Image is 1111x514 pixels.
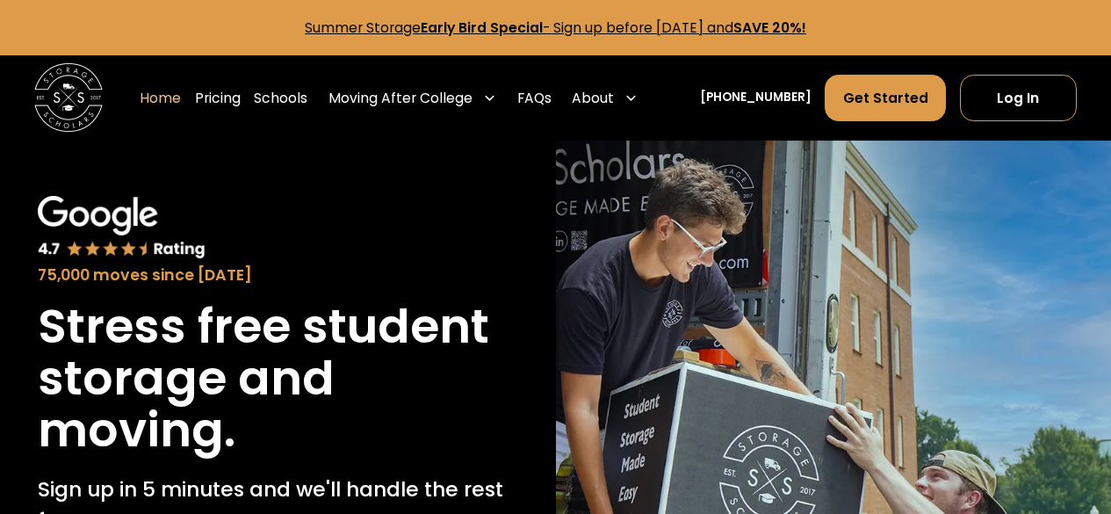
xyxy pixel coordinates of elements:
a: Home [140,74,181,122]
a: Pricing [195,74,241,122]
a: home [34,63,103,132]
img: Google 4.7 star rating [38,196,206,260]
strong: SAVE 20%! [733,18,806,37]
div: 75,000 moves since [DATE] [38,264,518,286]
div: About [565,74,645,122]
div: Moving After College [328,88,473,108]
a: Schools [254,74,307,122]
strong: Early Bird Special [421,18,543,37]
div: About [572,88,614,108]
a: Get Started [825,75,946,121]
img: Storage Scholars main logo [34,63,103,132]
div: Moving After College [321,74,503,122]
a: [PHONE_NUMBER] [700,89,812,107]
a: Log In [960,75,1077,121]
a: FAQs [517,74,552,122]
h1: Stress free student storage and moving. [38,300,518,456]
a: Summer StorageEarly Bird Special- Sign up before [DATE] andSAVE 20%! [305,18,806,37]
